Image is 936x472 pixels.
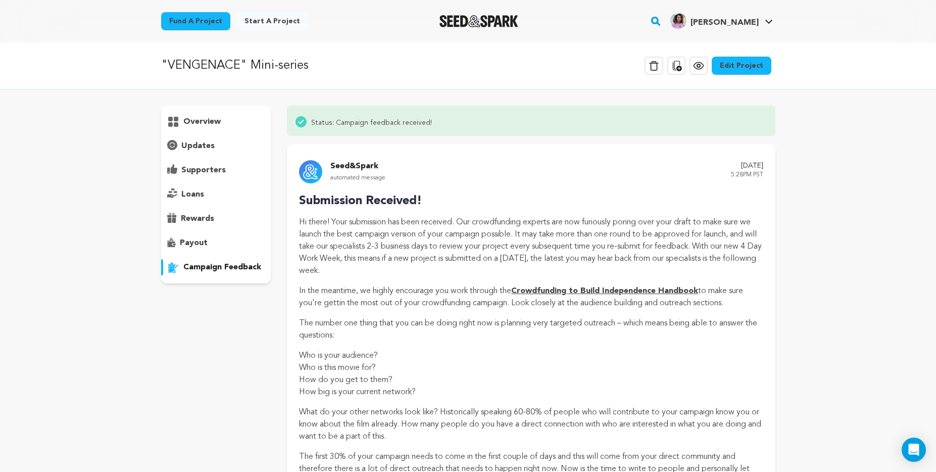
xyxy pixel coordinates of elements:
img: 162f4e2e35f23759.jpg [670,13,686,29]
p: campaign feedback [183,261,261,273]
button: loans [161,186,271,203]
button: rewards [161,211,271,227]
button: supporters [161,162,271,178]
div: Liz N.'s Profile [670,13,759,29]
p: Hi there! Your submission has been received. Our crowdfunding experts are now furiously poring ov... [299,216,763,277]
p: supporters [181,164,226,176]
p: overview [183,116,221,128]
button: overview [161,114,271,130]
p: What do your other networks look like? Historically speaking 60-80% of people who will contribute... [299,406,763,443]
div: Open Intercom Messenger [902,438,926,462]
a: Liz N.'s Profile [668,11,775,29]
button: updates [161,138,271,154]
p: Submission Received! [299,192,763,210]
button: payout [161,235,271,251]
a: Crowdfunding to Build Independence Handbook [511,287,698,295]
p: updates [181,140,215,152]
button: campaign feedback [161,259,271,275]
p: "VENGENACE" Mini-series [161,57,309,75]
li: Who is this movie for? [299,362,763,374]
li: How big is your current network? [299,386,763,398]
li: Who is your audience? [299,350,763,362]
li: How do you get to them? [299,374,763,386]
p: rewards [181,213,214,225]
span: [PERSON_NAME] [691,19,759,27]
img: Seed&Spark Logo Dark Mode [439,15,519,27]
p: 5:28PM PST [731,169,763,181]
p: loans [181,188,204,201]
p: In the meantime, we highly encourage you work through the to make sure you're gettin the most out... [299,285,763,309]
span: Liz N.'s Profile [668,11,775,32]
p: The number one thing that you can be doing right now is planning very targeted outreach – which m... [299,317,763,342]
a: Edit Project [712,57,771,75]
a: Seed&Spark Homepage [439,15,519,27]
p: [DATE] [731,160,763,172]
p: payout [180,237,208,249]
a: Start a project [236,12,308,30]
span: Status: Campaign feedback received! [311,116,432,128]
p: Seed&Spark [330,160,385,172]
p: automated message [330,172,385,184]
a: Fund a project [161,12,230,30]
